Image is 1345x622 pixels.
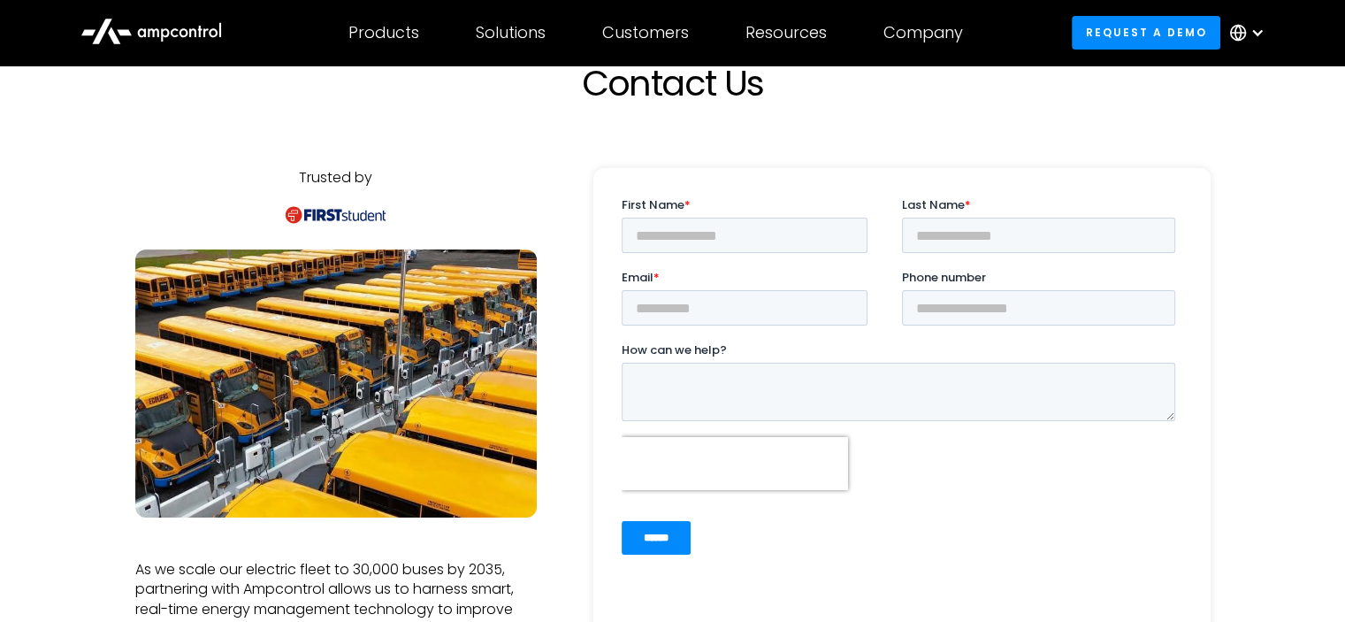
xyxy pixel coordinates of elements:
[745,23,827,42] div: Resources
[476,23,546,42] div: Solutions
[883,23,963,42] div: Company
[284,62,1062,104] h1: Contact Us
[348,23,419,42] div: Products
[602,23,689,42] div: Customers
[1072,16,1220,49] a: Request a demo
[622,196,1182,585] iframe: Form 0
